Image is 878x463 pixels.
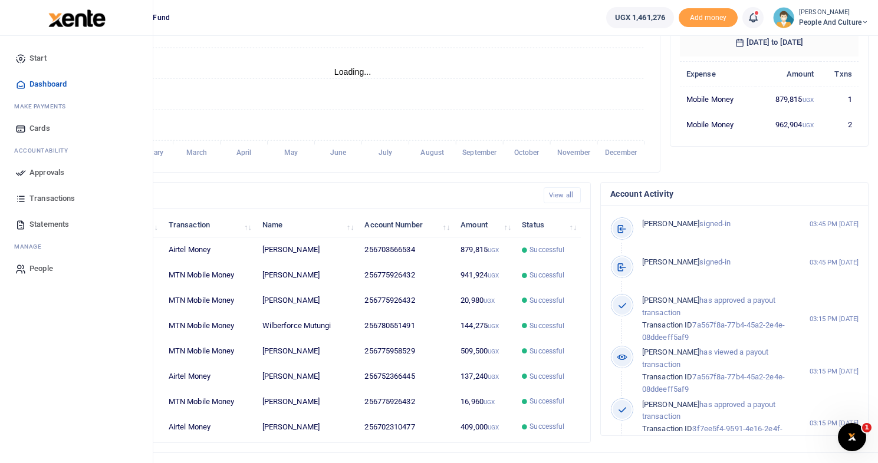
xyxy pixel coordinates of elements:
[642,257,699,266] span: [PERSON_NAME]
[642,295,804,343] p: has approved a payout transaction 7a567f8a-77b4-45a2-2e4e-08ddeeff5af9
[601,7,679,28] li: Wallet ballance
[186,149,207,157] tspan: March
[358,389,454,414] td: 256775926432
[256,313,359,339] td: Wilberforce Mutungi
[256,364,359,389] td: [PERSON_NAME]
[358,263,454,288] td: 256775926432
[29,78,67,90] span: Dashboard
[530,421,564,432] span: Successful
[334,67,371,77] text: Loading...
[679,8,738,28] li: Toup your wallet
[29,123,50,134] span: Cards
[544,187,581,203] a: View all
[484,399,495,405] small: UGX
[162,364,256,389] td: Airtel Money
[379,149,392,157] tspan: July
[454,389,515,414] td: 16,960
[330,149,347,157] tspan: June
[9,186,143,211] a: Transactions
[862,423,872,432] span: 1
[9,256,143,282] a: People
[679,8,738,28] span: Add money
[642,296,699,305] span: [PERSON_NAME]
[9,211,143,237] a: Statements
[755,112,820,137] td: 962,904
[256,389,359,414] td: [PERSON_NAME]
[29,263,53,275] span: People
[799,17,869,28] span: People and Culture
[820,87,859,112] td: 1
[810,366,859,376] small: 03:15 PM [DATE]
[820,112,859,137] td: 2
[162,339,256,364] td: MTN Mobile Money
[162,288,256,313] td: MTN Mobile Money
[9,160,143,186] a: Approvals
[488,424,499,431] small: UGX
[9,97,143,115] li: M
[9,115,143,141] a: Cards
[256,339,359,364] td: [PERSON_NAME]
[642,346,804,395] p: has viewed a payout transaction 7a567f8a-77b4-45a2-2e4e-08ddeeff5af9
[642,399,804,448] p: has approved a payout transaction 3f7ee5f4-9591-4e16-2e4f-08ddeeff5af9
[488,323,499,329] small: UGX
[29,219,69,230] span: Statements
[162,212,256,237] th: Transaction: activate to sort column ascending
[162,263,256,288] td: MTN Mobile Money
[454,288,515,313] td: 20,980
[454,364,515,389] td: 137,240
[514,149,540,157] tspan: October
[29,167,64,178] span: Approvals
[236,149,252,157] tspan: April
[680,112,756,137] td: Mobile Money
[642,400,699,409] span: [PERSON_NAME]
[488,348,499,355] small: UGX
[530,244,564,255] span: Successful
[820,61,859,87] th: Txns
[810,257,859,267] small: 03:45 PM [DATE]
[810,418,859,428] small: 03:15 PM [DATE]
[162,414,256,439] td: Airtel Money
[454,212,515,237] th: Amount: activate to sort column ascending
[810,219,859,229] small: 03:45 PM [DATE]
[642,320,692,329] span: Transaction ID
[680,87,756,112] td: Mobile Money
[557,149,591,157] tspan: November
[9,71,143,97] a: Dashboard
[530,295,564,306] span: Successful
[358,339,454,364] td: 256775958529
[358,414,454,439] td: 256702310477
[136,149,164,157] tspan: February
[488,373,499,380] small: UGX
[530,396,564,406] span: Successful
[606,7,674,28] a: UGX 1,461,276
[803,97,814,103] small: UGX
[47,13,106,22] a: logo-small logo-large logo-large
[358,313,454,339] td: 256780551491
[642,372,692,381] span: Transaction ID
[488,247,499,253] small: UGX
[256,212,359,237] th: Name: activate to sort column ascending
[162,389,256,414] td: MTN Mobile Money
[9,237,143,256] li: M
[773,7,794,28] img: profile-user
[256,263,359,288] td: [PERSON_NAME]
[358,212,454,237] th: Account Number: activate to sort column ascending
[29,193,75,204] span: Transactions
[642,219,699,228] span: [PERSON_NAME]
[680,61,756,87] th: Expense
[20,102,66,111] span: ake Payments
[256,414,359,439] td: [PERSON_NAME]
[284,149,298,157] tspan: May
[799,8,869,18] small: [PERSON_NAME]
[642,424,692,433] span: Transaction ID
[358,237,454,263] td: 256703566534
[454,414,515,439] td: 409,000
[484,297,495,304] small: UGX
[838,423,866,451] iframe: Intercom live chat
[810,314,859,324] small: 03:15 PM [DATE]
[515,212,581,237] th: Status: activate to sort column ascending
[256,237,359,263] td: [PERSON_NAME]
[803,122,814,128] small: UGX
[462,149,497,157] tspan: September
[454,339,515,364] td: 509,500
